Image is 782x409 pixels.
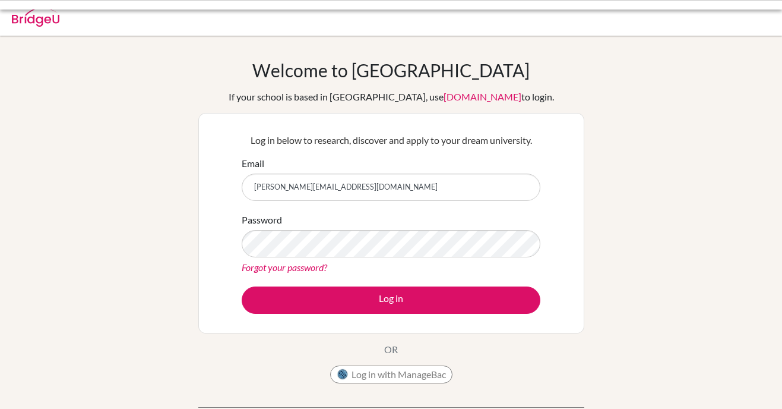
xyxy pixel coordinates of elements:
[242,287,540,314] button: Log in
[384,342,398,357] p: OR
[252,59,530,81] h1: Welcome to [GEOGRAPHIC_DATA]
[330,366,452,383] button: Log in with ManageBac
[242,133,540,147] p: Log in below to research, discover and apply to your dream university.
[444,91,521,102] a: [DOMAIN_NAME]
[12,8,59,27] img: Bridge-U
[229,90,554,104] div: If your school is based in [GEOGRAPHIC_DATA], use to login.
[242,213,282,227] label: Password
[242,156,264,171] label: Email
[242,262,327,273] a: Forgot your password?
